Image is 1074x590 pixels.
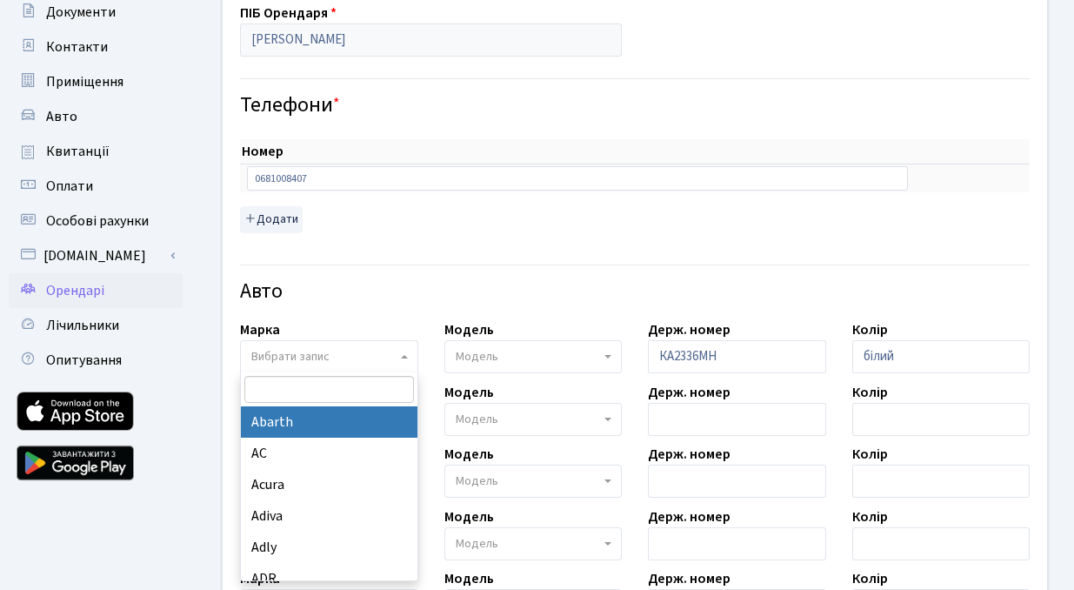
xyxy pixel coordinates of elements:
[456,473,498,490] span: Модель
[852,568,888,589] label: Колір
[9,204,183,238] a: Особові рахунки
[648,382,730,403] label: Держ. номер
[9,169,183,204] a: Оплати
[9,64,183,99] a: Приміщення
[46,142,110,161] span: Квитанції
[648,568,730,589] label: Держ. номер
[240,279,1030,305] h4: Авто
[852,506,888,527] label: Колір
[241,438,417,469] li: AC
[9,99,183,134] a: Авто
[444,319,494,340] label: Модель
[852,382,888,403] label: Колір
[456,411,498,428] span: Модель
[240,206,303,233] button: Додати
[9,273,183,308] a: Орендарі
[46,351,122,370] span: Опитування
[648,319,730,340] label: Держ. номер
[444,506,494,527] label: Модель
[9,238,183,273] a: [DOMAIN_NAME]
[46,281,104,300] span: Орендарі
[852,444,888,465] label: Колір
[9,30,183,64] a: Контакти
[46,37,108,57] span: Контакти
[241,469,417,500] li: Acura
[9,343,183,378] a: Опитування
[9,308,183,343] a: Лічильники
[251,348,330,365] span: Вибрати запис
[240,93,1030,118] h4: Телефони
[46,3,116,22] span: Документи
[456,535,498,553] span: Модель
[241,500,417,532] li: Adiva
[46,107,77,126] span: Авто
[240,139,915,164] th: Номер
[648,444,730,465] label: Держ. номер
[46,211,149,231] span: Особові рахунки
[241,532,417,563] li: Adly
[241,406,417,438] li: Abarth
[648,506,730,527] label: Держ. номер
[46,316,119,335] span: Лічильники
[240,319,280,340] label: Марка
[240,3,337,23] label: ПІБ Орендаря
[46,177,93,196] span: Оплати
[9,134,183,169] a: Квитанції
[852,319,888,340] label: Колір
[444,444,494,465] label: Модель
[444,568,494,589] label: Модель
[444,382,494,403] label: Модель
[456,348,498,365] span: Модель
[46,72,123,91] span: Приміщення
